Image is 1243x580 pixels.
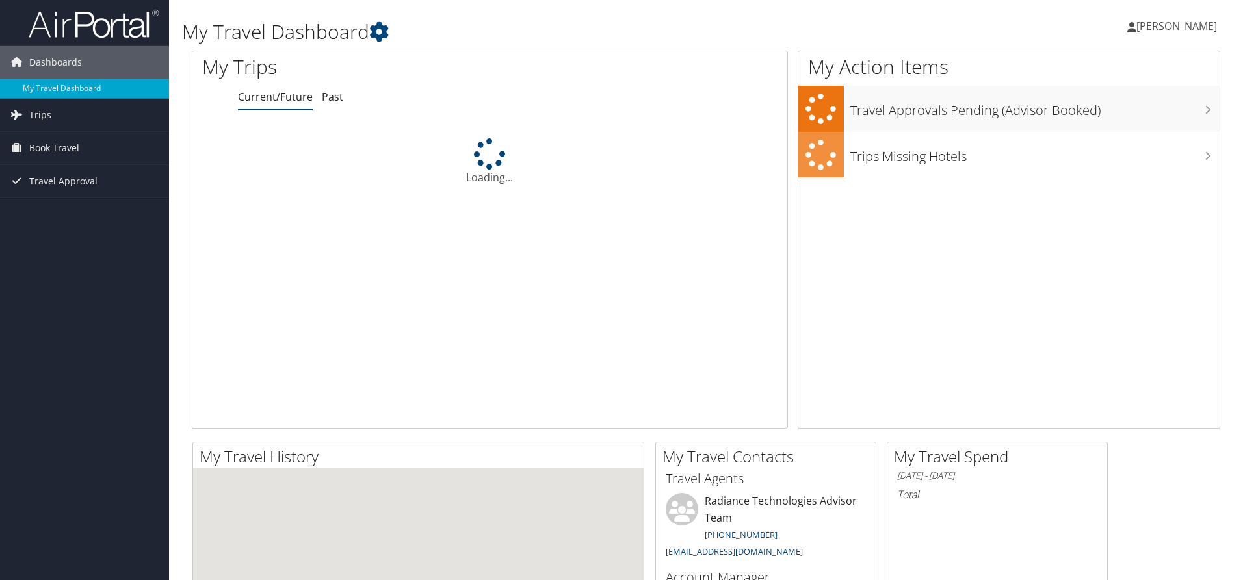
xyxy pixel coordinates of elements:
[894,446,1107,468] h2: My Travel Spend
[666,546,803,557] a: [EMAIL_ADDRESS][DOMAIN_NAME]
[200,446,644,468] h2: My Travel History
[322,90,343,104] a: Past
[29,46,82,79] span: Dashboards
[29,99,51,131] span: Trips
[1127,6,1230,45] a: [PERSON_NAME]
[662,446,876,468] h2: My Travel Contacts
[850,141,1220,166] h3: Trips Missing Hotels
[238,90,313,104] a: Current/Future
[29,132,79,164] span: Book Travel
[202,53,530,81] h1: My Trips
[897,470,1097,482] h6: [DATE] - [DATE]
[659,493,872,562] li: Radiance Technologies Advisor Team
[705,529,778,540] a: [PHONE_NUMBER]
[798,132,1220,178] a: Trips Missing Hotels
[29,8,159,39] img: airportal-logo.png
[850,95,1220,120] h3: Travel Approvals Pending (Advisor Booked)
[182,18,881,45] h1: My Travel Dashboard
[192,138,787,185] div: Loading...
[798,86,1220,132] a: Travel Approvals Pending (Advisor Booked)
[798,53,1220,81] h1: My Action Items
[666,470,866,488] h3: Travel Agents
[1136,19,1217,33] span: [PERSON_NAME]
[897,487,1097,501] h6: Total
[29,165,98,197] span: Travel Approval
